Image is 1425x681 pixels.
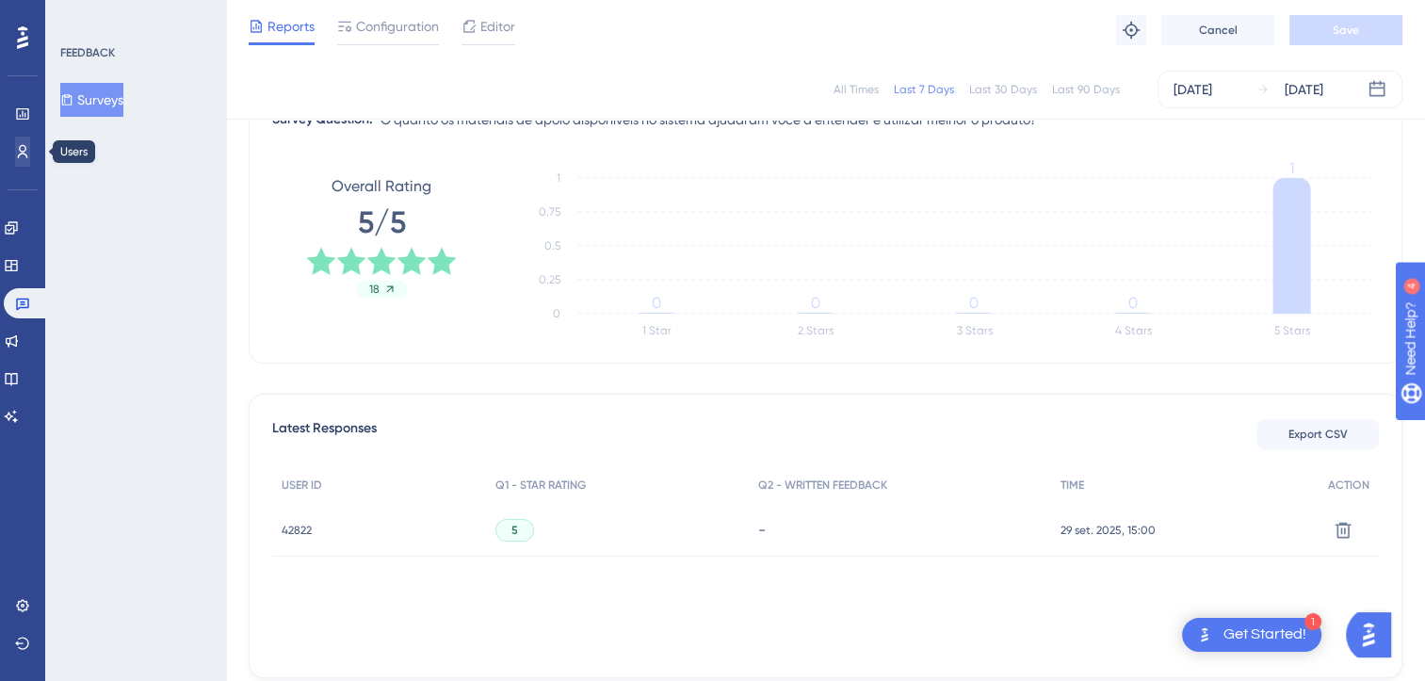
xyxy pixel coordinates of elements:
[495,478,586,493] span: Q1 - STAR RATING
[1328,478,1369,493] span: ACTION
[511,523,518,538] span: 5
[369,282,380,297] span: 18
[1182,618,1321,652] div: Open Get Started! checklist, remaining modules: 1
[539,205,560,219] tspan: 0.75
[758,521,1042,539] div: -
[267,15,315,38] span: Reports
[1333,23,1359,38] span: Save
[480,15,515,38] span: Editor
[811,294,820,312] tspan: 0
[1274,324,1310,337] text: 5 Stars
[1199,23,1238,38] span: Cancel
[969,294,979,312] tspan: 0
[652,294,661,312] tspan: 0
[356,15,439,38] span: Configuration
[544,239,560,252] tspan: 0.5
[282,523,312,538] span: 42822
[1289,15,1402,45] button: Save
[1289,159,1294,177] tspan: 1
[539,273,560,286] tspan: 0.25
[1161,15,1274,45] button: Cancel
[44,5,118,27] span: Need Help?
[272,108,373,131] div: Survey Question:
[642,324,672,337] text: 1 Star
[758,478,887,493] span: Q2 - WRITTEN FEEDBACK
[1285,78,1323,101] div: [DATE]
[60,83,123,117] button: Surveys
[1128,294,1138,312] tspan: 0
[1288,427,1348,442] span: Export CSV
[282,478,322,493] span: USER ID
[557,171,560,185] tspan: 1
[1193,624,1216,646] img: launcher-image-alternative-text
[272,417,377,451] span: Latest Responses
[131,9,137,24] div: 4
[1052,82,1120,97] div: Last 90 Days
[1304,613,1321,630] div: 1
[1061,478,1084,493] span: TIME
[969,82,1037,97] div: Last 30 Days
[1256,419,1379,449] button: Export CSV
[381,108,1037,131] span: O quanto os materiais de apoio disponíveis no sistema ajudaram você a entender e utilizar melhor ...
[1174,78,1212,101] div: [DATE]
[60,45,115,60] div: FEEDBACK
[1223,624,1306,645] div: Get Started!
[1061,523,1156,538] span: 29 set. 2025, 15:00
[332,175,431,198] span: Overall Rating
[798,324,834,337] text: 2 Stars
[957,324,993,337] text: 3 Stars
[834,82,879,97] div: All Times
[1115,324,1152,337] text: 4 Stars
[1346,607,1402,663] iframe: UserGuiding AI Assistant Launcher
[894,82,954,97] div: Last 7 Days
[358,202,406,243] span: 5/5
[553,307,560,320] tspan: 0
